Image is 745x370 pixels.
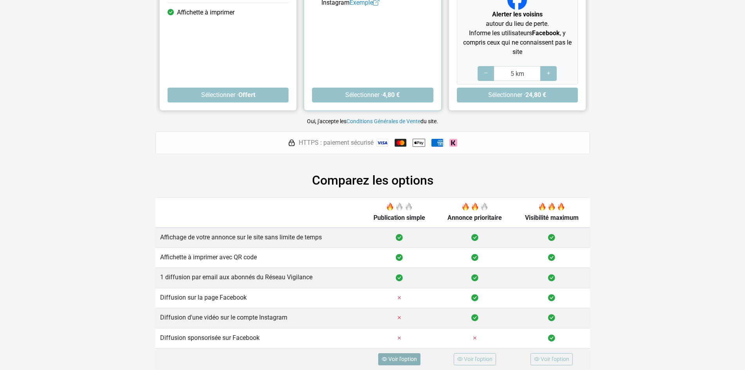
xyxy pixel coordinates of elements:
[449,139,457,147] img: Klarna
[382,91,400,99] strong: 4,80 €
[155,328,363,348] td: Diffusion sponsorisée sur Facebook
[431,139,443,147] img: American Express
[460,10,574,29] p: autour du lieu de perte.
[532,29,559,37] strong: Facebook
[447,214,502,221] span: Annonce prioritaire
[177,8,235,17] span: Affichette à imprimer
[155,228,363,248] td: Affichage de votre annonce sur le site sans limite de temps
[155,248,363,268] td: Affichette à imprimer avec QR code
[346,118,420,124] a: Conditions Générales de Vente
[460,29,574,57] p: Informe les utilisateurs , y compris ceux qui ne connaissent pas le site
[525,91,546,99] strong: 24,80 €
[464,356,492,362] span: Voir l'option
[456,88,577,102] button: Sélectionner ·24,80 €
[238,91,255,99] strong: Offert
[299,138,373,147] span: HTTPS : paiement sécurisé
[312,88,433,102] button: Sélectionner ·4,80 €
[155,308,363,328] td: Diffusion d'une vidéo sur le compte Instagram
[168,88,289,102] button: Sélectionner ·Offert
[288,139,296,147] img: HTTPS : paiement sécurisé
[307,118,438,124] small: Oui, j'accepte les du site.
[155,288,363,308] td: Diffusion sur la page Facebook
[541,356,569,362] span: Voir l'option
[377,139,388,147] img: Visa
[395,139,406,147] img: Mastercard
[155,268,363,288] td: 1 diffusion par email aux abonnés du Réseau Vigilance
[373,214,425,221] span: Publication simple
[388,356,417,362] span: Voir l'option
[413,137,425,149] img: Apple Pay
[492,11,542,18] strong: Alerter les voisins
[155,173,590,188] h2: Comparez les options
[525,214,579,221] span: Visibilité maximum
